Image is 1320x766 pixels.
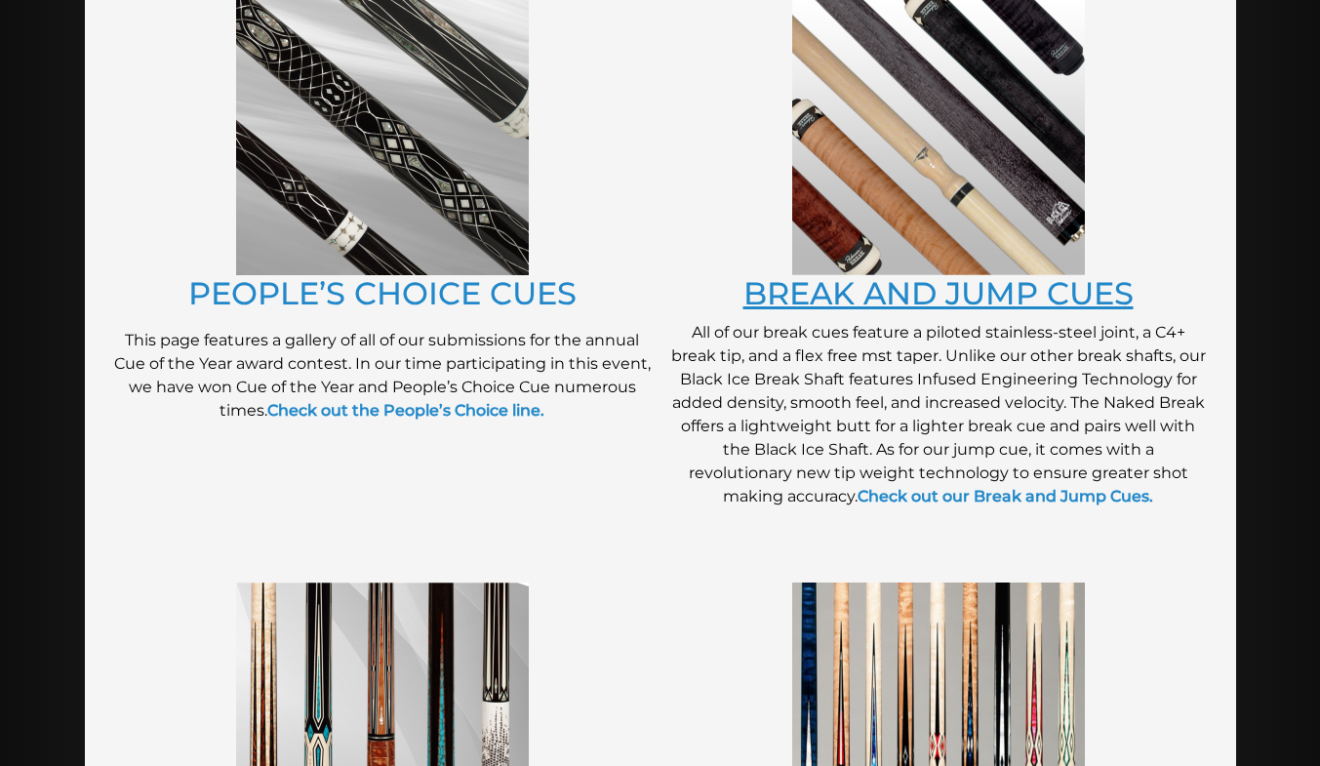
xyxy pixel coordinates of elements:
a: Check out the People’s Choice line. [267,401,544,420]
a: BREAK AND JUMP CUES [743,274,1134,312]
p: All of our break cues feature a piloted stainless-steel joint, a C4+ break tip, and a flex free m... [670,321,1207,508]
a: Check out our Break and Jump Cues. [858,487,1153,505]
a: PEOPLE’S CHOICE CUES [188,274,577,312]
p: This page features a gallery of all of our submissions for the annual Cue of the Year award conte... [114,329,651,423]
